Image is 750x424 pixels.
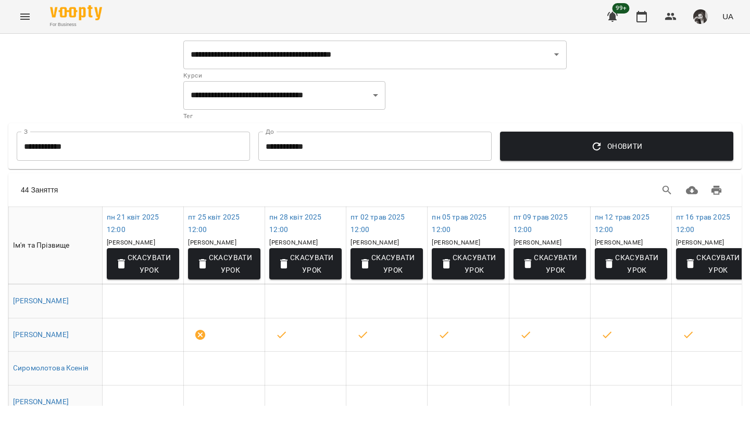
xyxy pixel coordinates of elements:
a: [PERSON_NAME] [13,397,69,406]
span: Скасувати Урок [359,251,415,276]
span: [PERSON_NAME] [676,239,724,246]
span: [PERSON_NAME] [351,239,399,246]
span: Скасувати Урок [684,251,740,276]
button: Скасувати Урок [269,248,342,279]
button: Search [655,178,680,203]
span: Скасувати Урок [115,251,171,276]
button: Скасувати Урок [351,248,423,279]
span: Скасувати Урок [522,251,578,276]
button: Скасувати Урок [432,248,504,279]
a: пн 05 трав 202512:00 [432,213,486,234]
span: [PERSON_NAME] [107,239,155,246]
button: Друк [704,178,729,203]
button: Скасувати Урок [514,248,586,279]
span: [PERSON_NAME] [269,239,318,246]
p: Курси [183,71,567,81]
button: Оновити [500,132,733,161]
a: пт 09 трав 202512:00 [514,213,568,234]
span: Скасувати Урок [278,251,333,276]
button: Скасувати Урок [188,248,260,279]
span: [PERSON_NAME] [432,239,480,246]
a: пн 28 квіт 202512:00 [269,213,321,234]
img: Voopty Logo [50,5,102,20]
span: [PERSON_NAME] [188,239,236,246]
span: [PERSON_NAME] [514,239,562,246]
span: Оновити [508,140,725,152]
div: Ім'я та Прізвище [13,239,98,252]
span: [PERSON_NAME] [595,239,643,246]
a: пт 25 квіт 202512:00 [188,213,240,234]
p: Тег [183,111,385,122]
span: Скасувати Урок [440,251,496,276]
span: Скасувати Урок [603,251,659,276]
a: пн 21 квіт 202512:00 [107,213,159,234]
button: Скасувати Урок [595,248,667,279]
button: Завантажити CSV [680,178,705,203]
a: пн 12 трав 202512:00 [595,213,649,234]
a: [PERSON_NAME] [13,297,69,305]
span: UA [722,11,733,22]
img: 0dd478c4912f2f2e7b05d6c829fd2aac.png [693,9,708,24]
a: Сиромолотова Ксенія [13,364,89,372]
button: UA [718,7,737,26]
a: пт 16 трав 202512:00 [676,213,730,234]
button: Скасувати Урок [676,248,748,279]
button: Скасувати Урок [107,248,179,279]
div: Table Toolbar [8,173,742,207]
a: [PERSON_NAME] [13,330,69,339]
div: 44 Заняття [21,185,356,195]
button: Menu [12,4,37,29]
span: Скасувати Урок [196,251,252,276]
span: For Business [50,21,102,28]
a: пт 02 трав 202512:00 [351,213,405,234]
span: 99+ [612,3,630,14]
